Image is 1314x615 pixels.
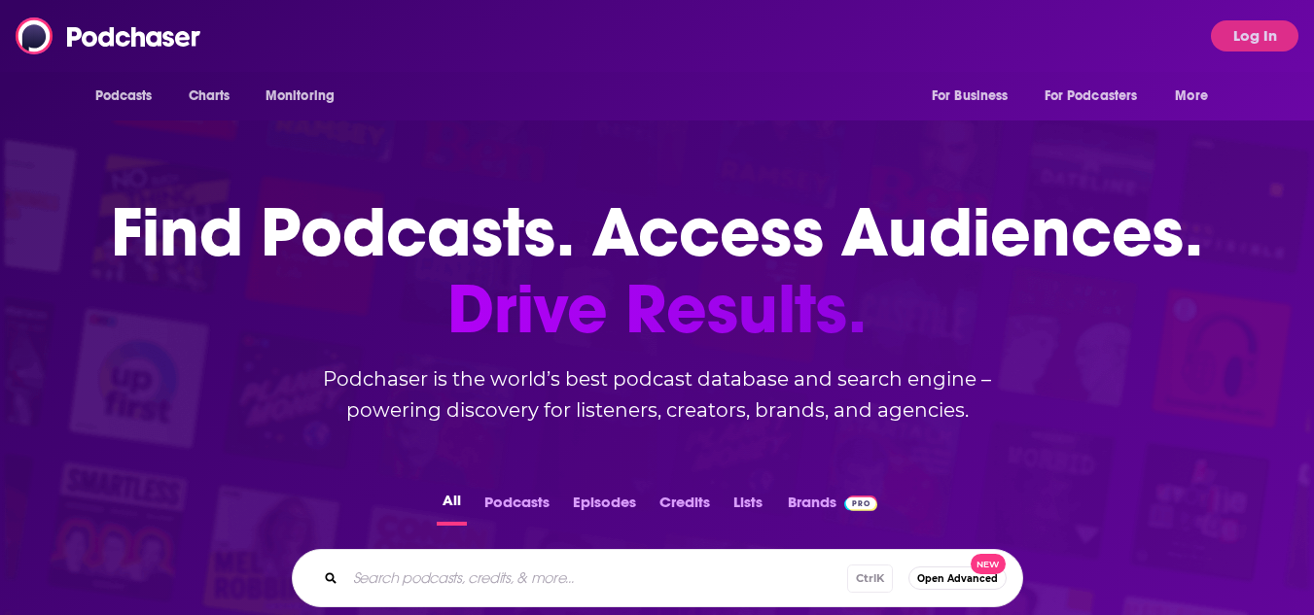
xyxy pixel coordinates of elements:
h1: Find Podcasts. Access Audiences. [111,194,1203,348]
span: More [1175,83,1208,110]
span: Drive Results. [111,271,1203,348]
button: Episodes [567,488,642,526]
button: open menu [1161,78,1232,115]
button: Lists [728,488,768,526]
span: Podcasts [95,83,153,110]
a: Charts [176,78,242,115]
button: Podcasts [479,488,555,526]
div: Search podcasts, credits, & more... [292,549,1023,607]
span: Monitoring [266,83,335,110]
button: Log In [1211,20,1298,51]
span: Open Advanced [917,573,998,584]
button: open menu [82,78,178,115]
button: Open AdvancedNew [908,566,1007,590]
span: For Podcasters [1045,83,1138,110]
button: open menu [252,78,360,115]
button: open menu [1032,78,1166,115]
a: BrandsPodchaser Pro [788,488,878,526]
button: Credits [654,488,716,526]
span: For Business [932,83,1009,110]
input: Search podcasts, credits, & more... [345,563,847,594]
img: Podchaser Pro [844,495,878,511]
img: Podchaser - Follow, Share and Rate Podcasts [16,17,202,54]
span: Ctrl K [847,564,893,593]
button: All [437,488,467,526]
button: open menu [918,78,1033,115]
span: Charts [189,83,231,110]
h2: Podchaser is the world’s best podcast database and search engine – powering discovery for listene... [268,363,1047,426]
span: New [971,554,1006,574]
